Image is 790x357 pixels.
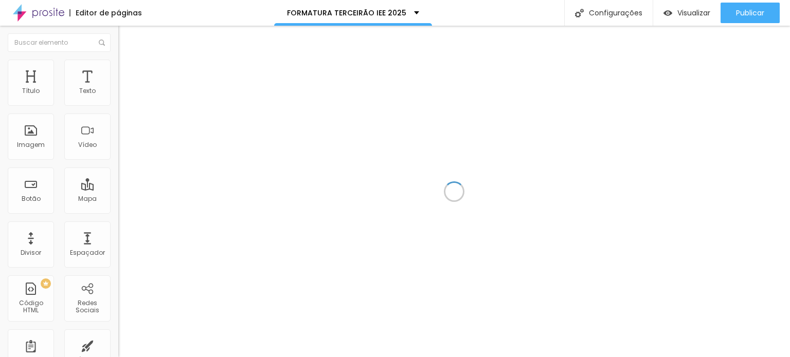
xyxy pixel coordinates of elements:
img: view-1.svg [663,9,672,17]
div: Editor de páginas [69,9,142,16]
div: Imagem [17,141,45,148]
span: Visualizar [677,9,710,17]
div: Vídeo [78,141,97,148]
button: Visualizar [653,3,721,23]
input: Buscar elemento [8,33,111,52]
div: Código HTML [10,299,51,314]
div: Divisor [21,249,41,256]
div: Texto [79,87,96,95]
img: Icone [99,40,105,46]
button: Publicar [721,3,780,23]
img: Icone [575,9,584,17]
div: Título [22,87,40,95]
p: FORMATURA TERCEIRÃO IEE 2025 [287,9,406,16]
div: Botão [22,195,41,202]
div: Redes Sociais [67,299,107,314]
div: Espaçador [70,249,105,256]
span: Publicar [736,9,764,17]
div: Mapa [78,195,97,202]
